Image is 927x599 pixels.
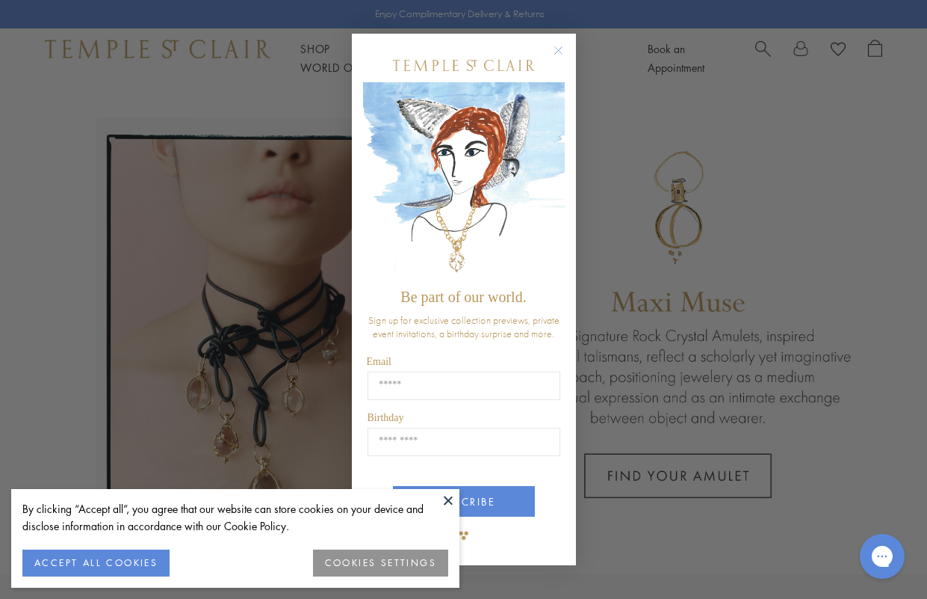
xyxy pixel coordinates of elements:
button: COOKIES SETTINGS [313,550,448,577]
button: SUBSCRIBE [393,486,535,517]
button: Close dialog [556,49,575,67]
img: TSC [449,520,479,550]
img: Temple St. Clair [393,60,535,71]
span: Birthday [368,412,404,423]
iframe: Gorgias live chat messenger [852,529,912,584]
span: Sign up for exclusive collection previews, private event invitations, a birthday surprise and more. [368,313,559,340]
button: ACCEPT ALL COOKIES [22,550,170,577]
span: Email [367,356,391,367]
div: By clicking “Accept all”, you agree that our website can store cookies on your device and disclos... [22,500,448,535]
input: Email [368,372,560,400]
span: Be part of our world. [400,289,526,305]
img: c4a9eb12-d91a-4d4a-8ee0-386386f4f338.jpeg [363,82,565,282]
